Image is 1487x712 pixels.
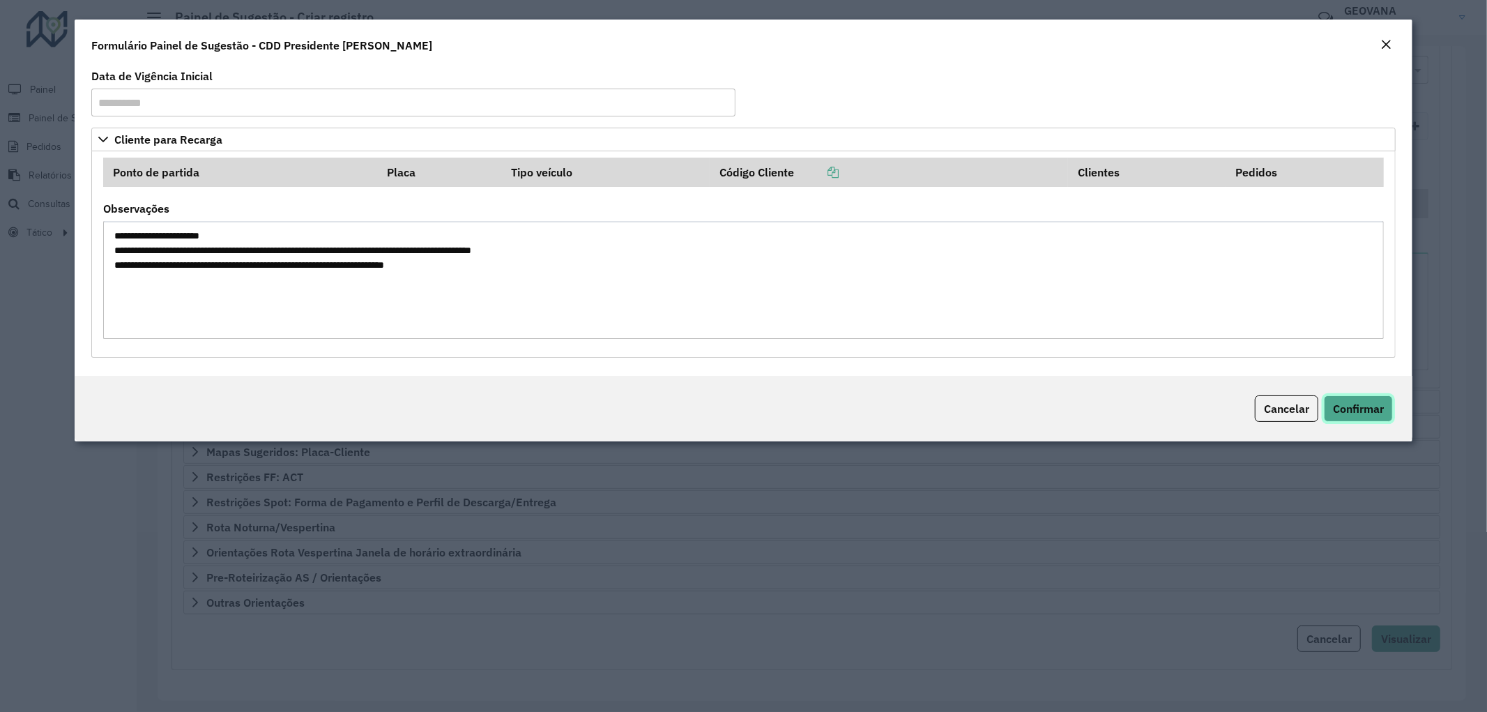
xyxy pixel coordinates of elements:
a: Copiar [794,165,839,179]
span: Cancelar [1264,402,1309,416]
th: Tipo veículo [501,158,710,187]
button: Cancelar [1255,395,1318,422]
span: Confirmar [1333,402,1384,416]
h4: Formulário Painel de Sugestão - CDD Presidente [PERSON_NAME] [91,37,432,54]
div: Cliente para Recarga [91,151,1396,358]
a: Cliente para Recarga [91,128,1396,151]
button: Confirmar [1324,395,1393,422]
th: Pedidos [1226,158,1385,187]
th: Clientes [1068,158,1226,187]
label: Data de Vigência Inicial [91,68,213,84]
button: Close [1376,36,1396,54]
th: Ponto de partida [103,158,378,187]
th: Código Cliente [710,158,1068,187]
label: Observações [103,200,169,217]
em: Fechar [1380,39,1391,50]
th: Placa [378,158,501,187]
span: Cliente para Recarga [114,134,222,145]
